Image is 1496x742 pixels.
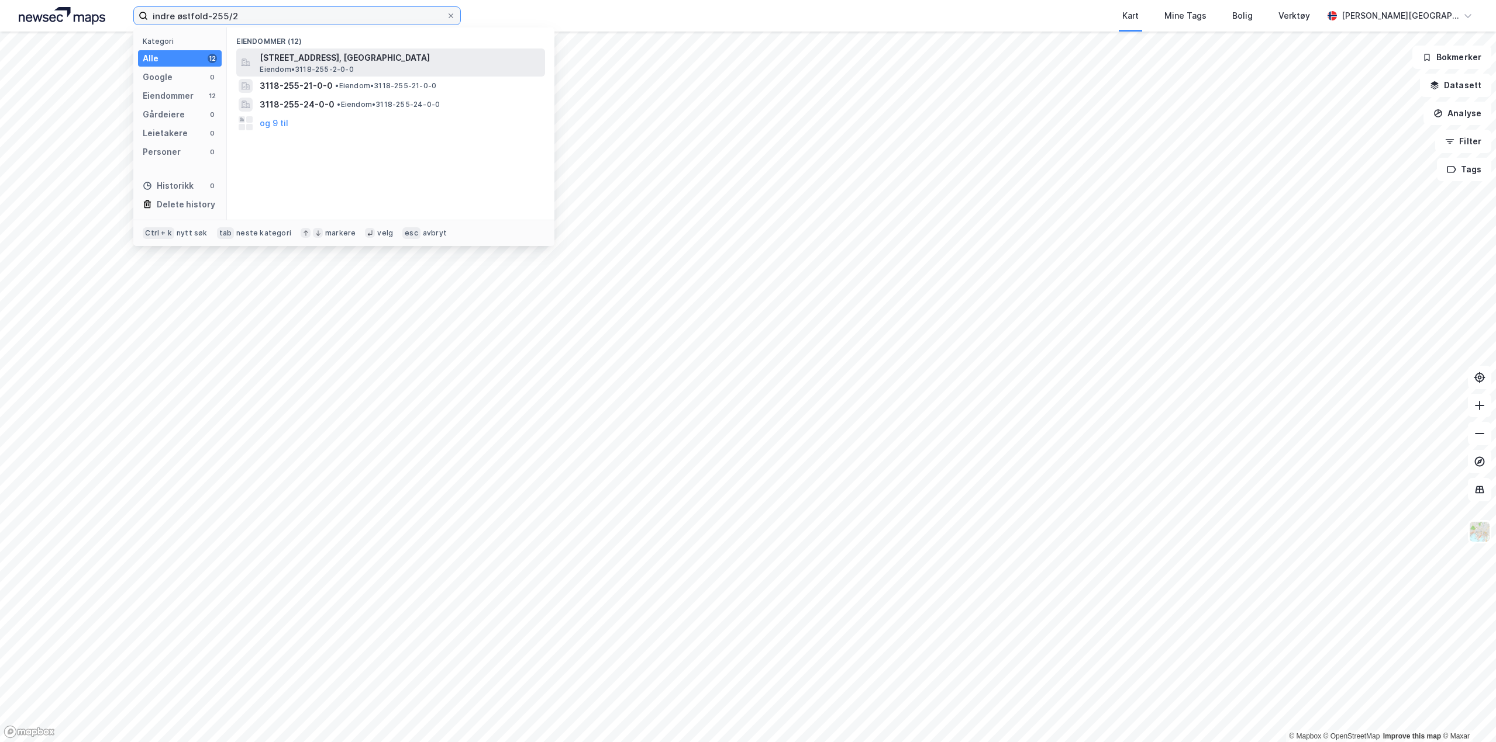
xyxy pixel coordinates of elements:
div: Verktøy [1278,9,1310,23]
div: esc [402,227,420,239]
button: Datasett [1420,74,1491,97]
img: Z [1469,521,1491,543]
div: 12 [208,91,217,100]
button: Bokmerker [1412,46,1491,69]
div: Delete history [157,197,215,211]
span: Eiendom • 3118-255-2-0-0 [260,65,353,74]
div: Gårdeiere [143,108,185,122]
button: Analyse [1423,102,1491,125]
span: • [335,81,339,90]
a: Mapbox [1289,732,1321,740]
span: 3118-255-24-0-0 [260,98,335,112]
div: Bolig [1232,9,1253,23]
div: 0 [208,72,217,82]
span: Eiendom • 3118-255-24-0-0 [337,100,440,109]
div: markere [325,228,356,238]
div: Eiendommer [143,89,194,103]
div: velg [377,228,393,238]
div: 0 [208,110,217,119]
span: 3118-255-21-0-0 [260,79,333,93]
div: Google [143,70,173,84]
div: nytt søk [177,228,208,238]
div: [PERSON_NAME][GEOGRAPHIC_DATA] [1342,9,1459,23]
div: Ctrl + k [143,227,174,239]
iframe: Chat Widget [1438,686,1496,742]
div: Alle [143,51,158,65]
div: Kart [1122,9,1139,23]
div: 0 [208,129,217,138]
span: • [337,100,340,109]
a: Improve this map [1383,732,1441,740]
div: Leietakere [143,126,188,140]
span: Eiendom • 3118-255-21-0-0 [335,81,436,91]
div: Historikk [143,179,194,193]
div: Personer [143,145,181,159]
div: 12 [208,54,217,63]
div: Mine Tags [1164,9,1207,23]
div: neste kategori [236,228,291,238]
div: tab [217,227,235,239]
div: Eiendommer (12) [227,27,554,48]
button: Tags [1437,158,1491,181]
a: Mapbox homepage [4,725,55,738]
div: Kategori [143,37,222,46]
div: 0 [208,147,217,157]
button: og 9 til [260,116,288,130]
span: [STREET_ADDRESS], [GEOGRAPHIC_DATA] [260,51,540,65]
input: Søk på adresse, matrikkel, gårdeiere, leietakere eller personer [148,7,446,25]
button: Filter [1435,130,1491,153]
div: avbryt [423,228,447,238]
div: 0 [208,181,217,190]
img: logo.a4113a55bc3d86da70a041830d287a7e.svg [19,7,105,25]
a: OpenStreetMap [1323,732,1380,740]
